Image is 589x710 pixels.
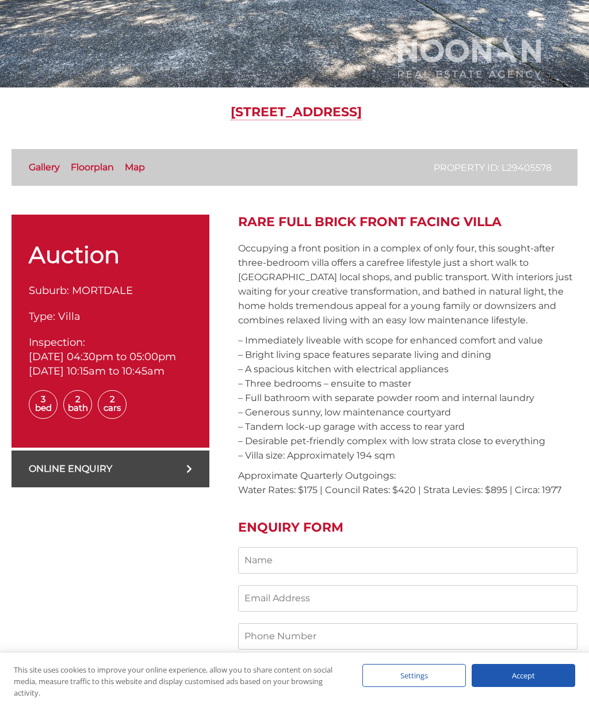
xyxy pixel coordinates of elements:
div: Settings [362,664,466,687]
span: Auction [29,241,120,269]
span: 2 Cars [98,390,127,419]
span: 3 Bed [29,390,58,419]
span: MORTDALE [72,284,133,297]
input: Email Address [238,585,577,612]
input: Name [238,547,577,574]
a: Map [125,162,145,173]
a: Floorplan [71,162,114,173]
a: Gallery [29,162,60,173]
span: Inspection: [29,336,85,349]
p: – Immediately liveable with scope for enhanced comfort and value – Bright living space features s... [238,333,577,463]
a: Online Enquiry [12,451,209,487]
h2: Rare Full Brick Front Facing Villa [238,215,577,230]
p: Property ID: L29405578 [434,161,552,175]
div: This site uses cookies to improve your online experience, allow you to share content on social me... [14,664,339,698]
p: Approximate Quarterly Outgoings: Water Rates: $175 | Council Rates: $420 | Strata Levies: $895 | ... [238,468,577,497]
span: Type: [29,310,55,323]
span: 2 Bath [63,390,92,419]
input: Phone Number [238,623,577,650]
span: [DATE] 04:30pm to 05:00pm [DATE] 10:15am to 10:45am [29,350,176,377]
span: Villa [58,310,81,323]
h2: Enquiry Form [238,520,577,535]
p: Occupying a front position in a complex of only four, this sought-after three-bedroom villa offer... [238,241,577,327]
div: Accept [472,664,575,687]
span: Suburb: [29,284,69,297]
